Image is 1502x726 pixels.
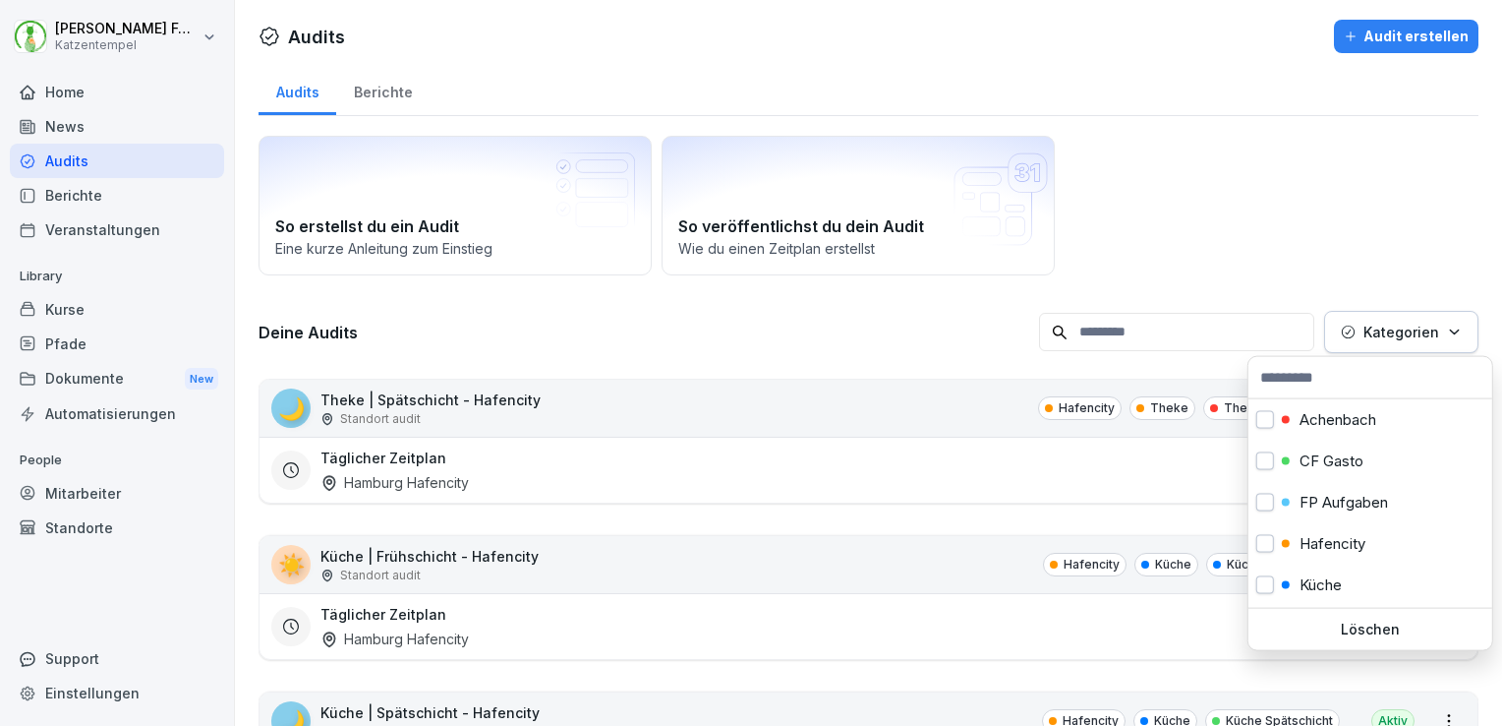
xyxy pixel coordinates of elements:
p: CF Gasto [1300,453,1363,470]
p: Kategorien [1363,322,1439,342]
p: Löschen [1256,621,1484,638]
p: FP Aufgaben [1300,494,1388,512]
div: Audit erstellen [1344,26,1469,47]
p: Hafencity [1300,535,1365,553]
p: Küche [1300,576,1342,594]
p: Achenbach [1300,411,1376,429]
